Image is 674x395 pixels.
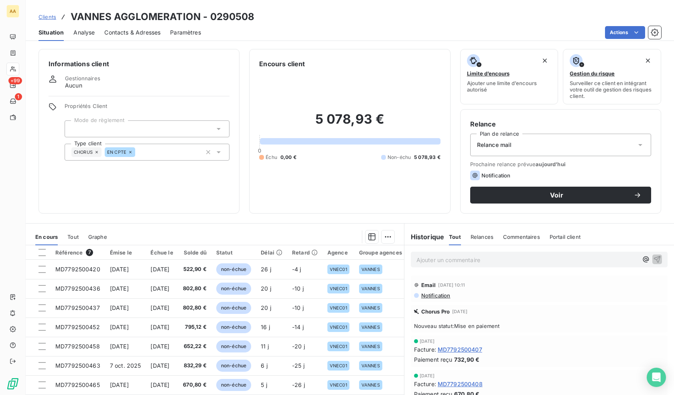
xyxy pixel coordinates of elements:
[414,380,436,388] span: Facture :
[74,150,93,155] span: CHORUS
[65,103,229,114] span: Propriétés Client
[110,381,129,388] span: [DATE]
[570,80,654,99] span: Surveiller ce client en intégrant votre outil de gestion des risques client.
[216,302,251,314] span: non-échue
[292,324,304,330] span: -14 j
[292,304,304,311] span: -10 j
[71,10,255,24] h3: VANNES AGGLOMERATION - 0290508
[216,379,251,391] span: non-échue
[183,304,207,312] span: 802,80 €
[55,343,100,350] span: MD7792500458
[420,339,435,344] span: [DATE]
[261,285,271,292] span: 20 j
[420,373,435,378] span: [DATE]
[49,59,229,69] h6: Informations client
[216,263,251,275] span: non-échue
[330,267,347,272] span: VNEC01
[460,49,558,104] button: Limite d’encoursAjouter une limite d’encours autorisé
[361,325,380,330] span: VANNES
[292,285,304,292] span: -10 j
[216,321,251,333] span: non-échue
[259,111,440,135] h2: 5 078,93 €
[183,249,207,256] div: Solde dû
[110,324,129,330] span: [DATE]
[470,187,651,204] button: Voir
[110,266,129,273] span: [DATE]
[8,77,22,84] span: +99
[183,362,207,370] span: 832,29 €
[183,381,207,389] span: 670,80 €
[471,234,493,240] span: Relances
[71,125,78,132] input: Ajouter une valeur
[183,323,207,331] span: 795,12 €
[330,325,347,330] span: VNEC01
[449,234,461,240] span: Tout
[183,285,207,293] span: 802,80 €
[150,304,169,311] span: [DATE]
[292,266,301,273] span: -4 j
[480,192,633,198] span: Voir
[292,362,305,369] span: -25 j
[550,234,581,240] span: Portail client
[104,29,160,37] span: Contacts & Adresses
[361,286,380,291] span: VANNES
[110,249,141,256] div: Émise le
[414,154,441,161] span: 5 078,93 €
[361,363,380,368] span: VANNES
[361,305,380,310] span: VANNES
[110,304,129,311] span: [DATE]
[150,343,169,350] span: [DATE]
[110,343,129,350] span: [DATE]
[261,266,271,273] span: 26 j
[183,342,207,350] span: 652,22 €
[438,345,482,354] span: MD7792500407
[216,249,251,256] div: Statut
[150,266,169,273] span: [DATE]
[647,368,666,387] div: Open Intercom Messenger
[536,161,566,167] span: aujourd’hui
[216,283,251,295] span: non-échue
[361,344,380,349] span: VANNES
[150,381,169,388] span: [DATE]
[477,141,512,149] span: Relance mail
[135,149,142,156] input: Ajouter une valeur
[55,362,100,369] span: MD7792500463
[150,362,169,369] span: [DATE]
[150,285,169,292] span: [DATE]
[216,360,251,372] span: non-échue
[6,5,19,18] div: AA
[330,305,347,310] span: VNEC01
[261,343,269,350] span: 11 j
[261,249,282,256] div: Délai
[110,285,129,292] span: [DATE]
[470,161,651,167] span: Prochaine relance prévue
[55,285,100,292] span: MD7792500436
[55,266,100,273] span: MD7792500420
[39,13,56,21] a: Clients
[438,380,483,388] span: MD7792500408
[258,147,261,154] span: 0
[330,286,347,291] span: VNEC01
[266,154,277,161] span: Échu
[292,343,305,350] span: -20 j
[55,324,100,330] span: MD7792500452
[110,362,141,369] span: 7 oct. 2025
[259,59,305,69] h6: Encours client
[330,363,347,368] span: VNEC01
[330,383,347,387] span: VNEC01
[361,383,380,387] span: VANNES
[73,29,95,37] span: Analyse
[65,81,82,90] span: Aucun
[359,249,402,256] div: Groupe agences
[170,29,201,37] span: Paramètres
[503,234,540,240] span: Commentaires
[570,70,615,77] span: Gestion du risque
[404,232,445,242] h6: Historique
[183,265,207,273] span: 522,90 €
[361,267,380,272] span: VANNES
[86,249,93,256] span: 7
[15,93,22,100] span: 1
[563,49,661,104] button: Gestion du risqueSurveiller ce client en intégrant votre outil de gestion des risques client.
[327,249,349,256] div: Agence
[261,324,270,330] span: 16 j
